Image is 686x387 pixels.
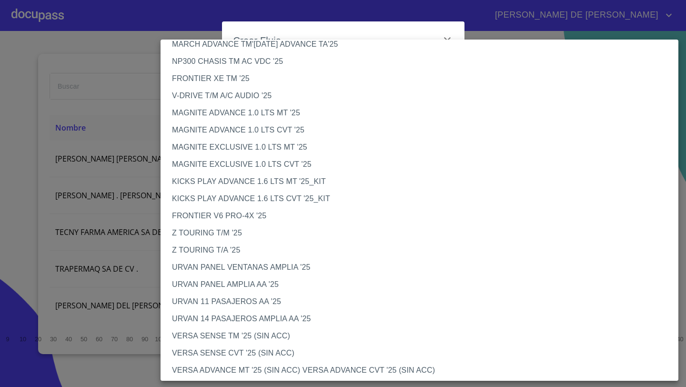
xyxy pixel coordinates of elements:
li: KICKS PLAY ADVANCE 1.6 LTS CVT '25_KIT [161,190,678,207]
li: VERSA ADVANCE MT '25 (SIN ACC) VERSA ADVANCE CVT '25 (SIN ACC) [161,362,678,379]
li: URVAN 11 PASAJEROS AA '25 [161,293,678,310]
li: URVAN PANEL VENTANAS AMPLIA '25 [161,259,678,276]
li: MAGNITE ADVANCE 1.0 LTS CVT '25 [161,122,678,139]
li: URVAN PANEL AMPLIA AA '25 [161,276,678,293]
li: MAGNITE ADVANCE 1.0 LTS MT '25 [161,104,678,122]
li: MAGNITE EXCLUSIVE 1.0 LTS MT '25 [161,139,678,156]
li: MAGNITE EXCLUSIVE 1.0 LTS CVT '25 [161,156,678,173]
li: KICKS PLAY ADVANCE 1.6 LTS MT '25_KIT [161,173,678,190]
li: V-DRIVE T/M A/C AUDIO '25 [161,87,678,104]
li: URVAN 14 PASAJEROS AMPLIA AA '25 [161,310,678,327]
li: FRONTIER XE TM '25 [161,70,678,87]
li: NP300 CHASIS TM AC VDC '25 [161,53,678,70]
li: VERSA SENSE TM '25 (SIN ACC) [161,327,678,345]
li: VERSA SENSE CVT '25 (SIN ACC) [161,345,678,362]
li: MARCH ADVANCE TM'[DATE] ADVANCE TA'25 [161,36,678,53]
li: Z TOURING T/A '25 [161,242,678,259]
li: FRONTIER V6 PRO-4X '25 [161,207,678,224]
li: Z TOURING T/M '25 [161,224,678,242]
